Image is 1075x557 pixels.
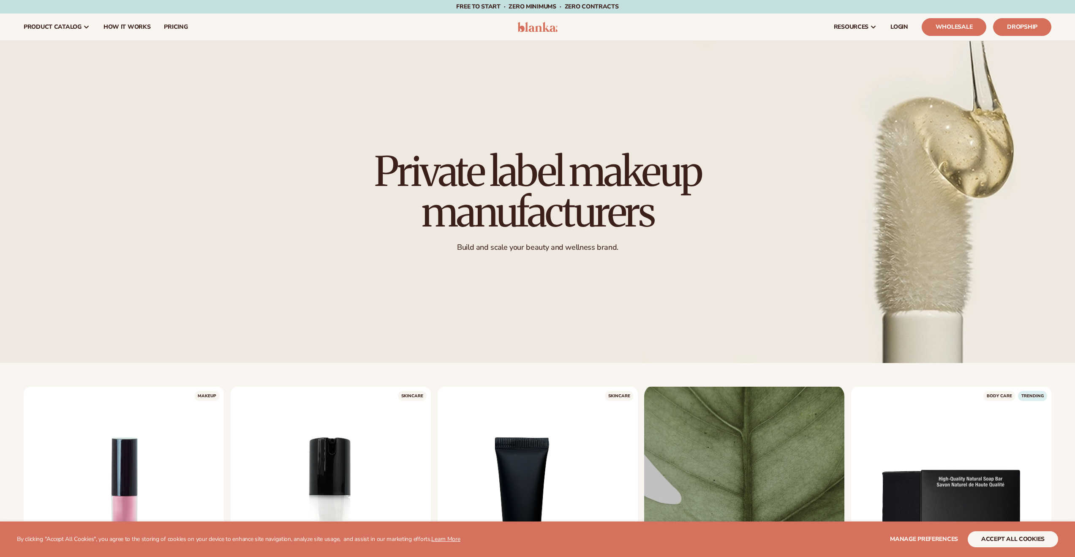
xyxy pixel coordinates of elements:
[517,22,558,32] img: logo
[922,18,986,36] a: Wholesale
[456,3,618,11] span: Free to start · ZERO minimums · ZERO contracts
[884,14,915,41] a: LOGIN
[890,531,958,547] button: Manage preferences
[968,531,1058,547] button: accept all cookies
[827,14,884,41] a: resources
[24,24,82,30] span: product catalog
[97,14,158,41] a: How It Works
[157,14,194,41] a: pricing
[890,24,908,30] span: LOGIN
[350,151,726,232] h1: Private label makeup manufacturers
[17,536,460,543] p: By clicking "Accept All Cookies", you agree to the storing of cookies on your device to enhance s...
[993,18,1051,36] a: Dropship
[350,243,726,252] p: Build and scale your beauty and wellness brand.
[164,24,188,30] span: pricing
[17,14,97,41] a: product catalog
[431,535,460,543] a: Learn More
[890,535,958,543] span: Manage preferences
[834,24,868,30] span: resources
[103,24,151,30] span: How It Works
